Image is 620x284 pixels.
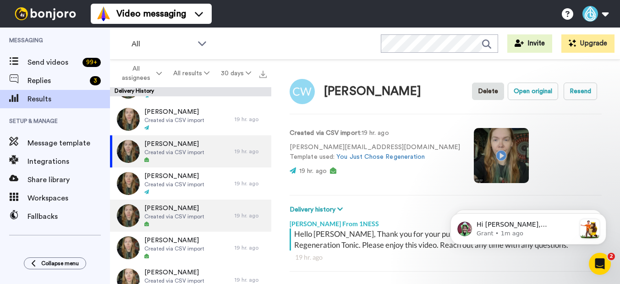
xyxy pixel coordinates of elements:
button: Collapse menu [24,257,86,269]
div: [PERSON_NAME] [324,85,421,98]
div: 99 + [82,58,101,67]
span: Fallbacks [27,211,110,222]
div: Hello [PERSON_NAME], Thank you for your purchase of 1NESS Health -Soursop Regeneration Tonic. Ple... [294,228,599,251]
img: bj-logo-header-white.svg [11,7,80,20]
span: 2 [608,253,615,260]
button: 30 days [215,65,257,82]
p: [PERSON_NAME][EMAIL_ADDRESS][DOMAIN_NAME] Template used: [290,143,460,162]
div: 3 [90,76,101,85]
img: 83a7934d-d3e1-4864-a108-7866af589ffc-thumb.jpg [117,172,140,195]
a: [PERSON_NAME]Created via CSV import19 hr. ago [110,200,271,232]
div: 19 hr. ago [235,276,267,284]
span: Integrations [27,156,110,167]
img: c24e6e78-7fb7-4a95-8c5e-df43c447ae1d-thumb.jpg [117,140,140,163]
button: All results [168,65,215,82]
p: : 19 hr. ago [290,128,460,138]
a: [PERSON_NAME]Created via CSV import19 hr. ago [110,135,271,167]
button: Delete [472,83,504,100]
button: Resend [564,83,597,100]
img: fecbd6a2-3fe8-481d-8696-0a08159e7560-thumb.jpg [117,108,140,131]
a: [PERSON_NAME]Created via CSV import19 hr. ago [110,167,271,200]
img: 88b7ed9a-1e3a-48f4-848f-1bbb57f0ee9a-thumb.jpg [117,204,140,227]
button: Export all results that match these filters now. [257,67,269,80]
span: [PERSON_NAME] [144,139,204,149]
span: Created via CSV import [144,213,204,220]
div: 19 hr. ago [235,148,267,155]
a: You Just Chose Regeneration [336,154,425,160]
span: Share library [27,174,110,185]
div: [PERSON_NAME] From 1NESS [290,215,602,228]
span: [PERSON_NAME] [144,107,204,117]
span: Created via CSV import [144,181,204,188]
div: 19 hr. ago [235,116,267,123]
span: All assignees [117,64,154,83]
span: Send videos [27,57,79,68]
span: [PERSON_NAME] [144,204,204,213]
span: 19 hr. ago [299,168,327,174]
button: Open original [508,83,558,100]
span: Created via CSV import [144,117,204,124]
span: [PERSON_NAME] [144,236,204,245]
a: [PERSON_NAME]Created via CSV import19 hr. ago [110,103,271,135]
span: Workspaces [27,193,110,204]
iframe: Intercom live chat [589,253,611,275]
span: Results [27,94,110,105]
span: Created via CSV import [144,245,204,252]
button: Delivery history [290,205,346,215]
span: Created via CSV import [144,149,204,156]
div: Delivery History [110,87,271,96]
span: Replies [27,75,86,86]
button: All assignees [112,61,168,86]
span: Collapse menu [41,260,79,267]
img: export.svg [259,71,267,78]
img: vm-color.svg [96,6,111,21]
iframe: Intercom notifications message [437,195,620,259]
div: 19 hr. ago [295,253,596,262]
img: f5332031-e396-4f2e-893e-96e279a81bab-thumb.jpg [117,236,140,259]
div: 19 hr. ago [235,180,267,187]
span: Video messaging [116,7,186,20]
div: 19 hr. ago [235,212,267,219]
strong: Created via CSV import [290,130,360,136]
button: Upgrade [561,34,615,53]
a: [PERSON_NAME]Created via CSV import19 hr. ago [110,232,271,264]
img: Image of Carolyn Walsh [290,79,315,104]
div: 19 hr. ago [235,244,267,251]
span: All [132,39,193,50]
span: [PERSON_NAME] [144,268,204,277]
span: [PERSON_NAME] [144,172,204,181]
button: Invite [507,34,552,53]
span: Message template [27,138,110,149]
